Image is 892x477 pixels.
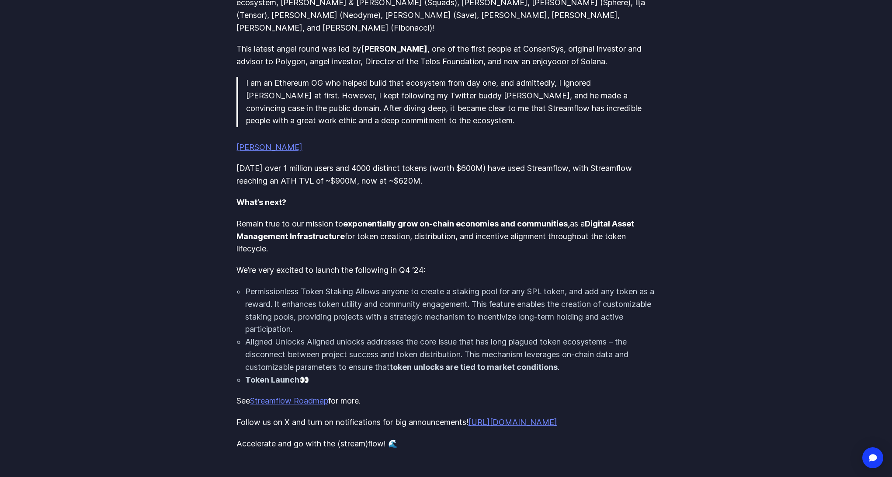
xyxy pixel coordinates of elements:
[390,362,558,372] strong: token unlocks are tied to market conditions
[246,77,656,127] p: I am an Ethereum OG who helped build that ecosystem from day one, and admittedly, I ignored [PERS...
[236,395,656,407] p: See for more.
[236,198,286,207] strong: What’s next?
[361,44,427,53] strong: [PERSON_NAME]
[862,447,883,468] div: Open Intercom Messenger
[343,219,570,228] strong: exponentially grow on-chain economies and communities,
[245,286,656,336] li: Permissionless Token Staking Allows anyone to create a staking pool for any SPL token, and add an...
[236,143,302,152] a: [PERSON_NAME]
[236,162,656,188] p: [DATE] over 1 million users and 4000 distinct tokens (worth $600M) have used Streamflow, with Str...
[236,264,656,277] p: We’re very excited to launch the following in Q4 ‘24:
[250,396,328,405] a: Streamflow Roadmap
[236,438,656,450] p: Accelerate and go with the (stream)flow! 🌊
[469,418,557,427] a: [URL][DOMAIN_NAME]
[236,219,634,241] strong: Digital Asset Management Infrastructure
[245,336,656,373] li: Aligned Unlocks Aligned unlocks addresses the core issue that has long plagued token ecosystems –...
[236,43,656,68] p: This latest angel round was led by , one of the first people at ConsenSys, original investor and ...
[245,375,299,384] strong: Token Launch
[236,416,656,429] p: Follow us on X and turn on notifications for big announcements!
[245,374,656,386] li: 👀​
[236,218,656,255] p: Remain true to our mission to as a for token creation, distribution, and incentive alignment thro...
